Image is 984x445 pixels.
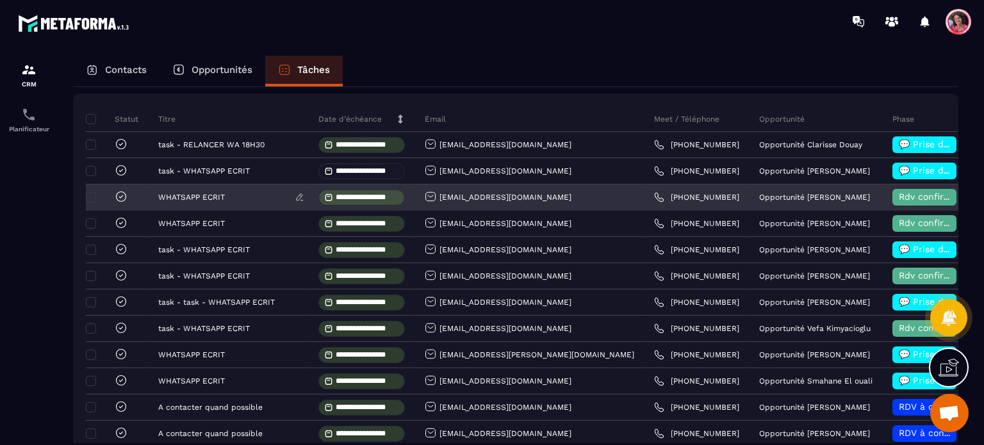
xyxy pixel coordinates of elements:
[654,192,739,202] a: [PHONE_NUMBER]
[759,298,870,307] p: Opportunité [PERSON_NAME]
[160,56,265,86] a: Opportunités
[899,323,971,333] span: Rdv confirmé ✅
[654,402,739,412] a: [PHONE_NUMBER]
[759,140,862,149] p: Opportunité Clarisse Douay
[654,428,739,439] a: [PHONE_NUMBER]
[654,218,739,229] a: [PHONE_NUMBER]
[654,350,739,360] a: [PHONE_NUMBER]
[158,114,176,124] p: Titre
[654,323,739,334] a: [PHONE_NUMBER]
[158,403,263,412] p: A contacter quand possible
[158,166,250,175] p: task - WHATSAPP ECRIT
[3,97,54,142] a: schedulerschedulerPlanificateur
[899,218,971,228] span: Rdv confirmé ✅
[318,114,382,124] p: Date d’échéance
[654,271,739,281] a: [PHONE_NUMBER]
[654,166,739,176] a: [PHONE_NUMBER]
[654,376,739,386] a: [PHONE_NUMBER]
[759,219,870,228] p: Opportunité [PERSON_NAME]
[21,107,37,122] img: scheduler
[899,401,981,412] span: RDV à confimer ❓
[158,298,275,307] p: task - task - WHATSAPP ECRIT
[899,191,971,202] span: Rdv confirmé ✅
[759,324,871,333] p: Opportunité Vefa Kimyacioglu
[654,140,739,150] a: [PHONE_NUMBER]
[158,219,225,228] p: WHATSAPP ECRIT
[3,53,54,97] a: formationformationCRM
[3,81,54,88] p: CRM
[892,114,914,124] p: Phase
[654,114,719,124] p: Meet / Téléphone
[759,193,870,202] p: Opportunité [PERSON_NAME]
[759,403,870,412] p: Opportunité [PERSON_NAME]
[654,297,739,307] a: [PHONE_NUMBER]
[899,270,971,280] span: Rdv confirmé ✅
[158,271,250,280] p: task - WHATSAPP ECRIT
[759,114,805,124] p: Opportunité
[759,245,870,254] p: Opportunité [PERSON_NAME]
[3,125,54,133] p: Planificateur
[297,64,330,76] p: Tâches
[654,245,739,255] a: [PHONE_NUMBER]
[759,429,870,438] p: Opportunité [PERSON_NAME]
[89,114,138,124] p: Statut
[425,114,446,124] p: Email
[759,376,873,385] p: Opportunité Smahane El ouali
[158,429,263,438] p: A contacter quand possible
[18,12,133,35] img: logo
[158,350,225,359] p: WHATSAPP ECRIT
[105,64,147,76] p: Contacts
[158,193,225,202] p: WHATSAPP ECRIT
[158,245,250,254] p: task - WHATSAPP ECRIT
[158,140,265,149] p: task - RELANCER WA 18H30
[158,376,225,385] p: WHATSAPP ECRIT
[759,350,870,359] p: Opportunité [PERSON_NAME]
[759,271,870,280] p: Opportunité [PERSON_NAME]
[899,428,981,438] span: RDV à confimer ❓
[759,166,870,175] p: Opportunité [PERSON_NAME]
[265,56,343,86] a: Tâches
[930,394,969,432] div: Ouvrir le chat
[158,324,250,333] p: task - WHATSAPP ECRIT
[21,62,37,77] img: formation
[73,56,160,86] a: Contacts
[192,64,252,76] p: Opportunités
